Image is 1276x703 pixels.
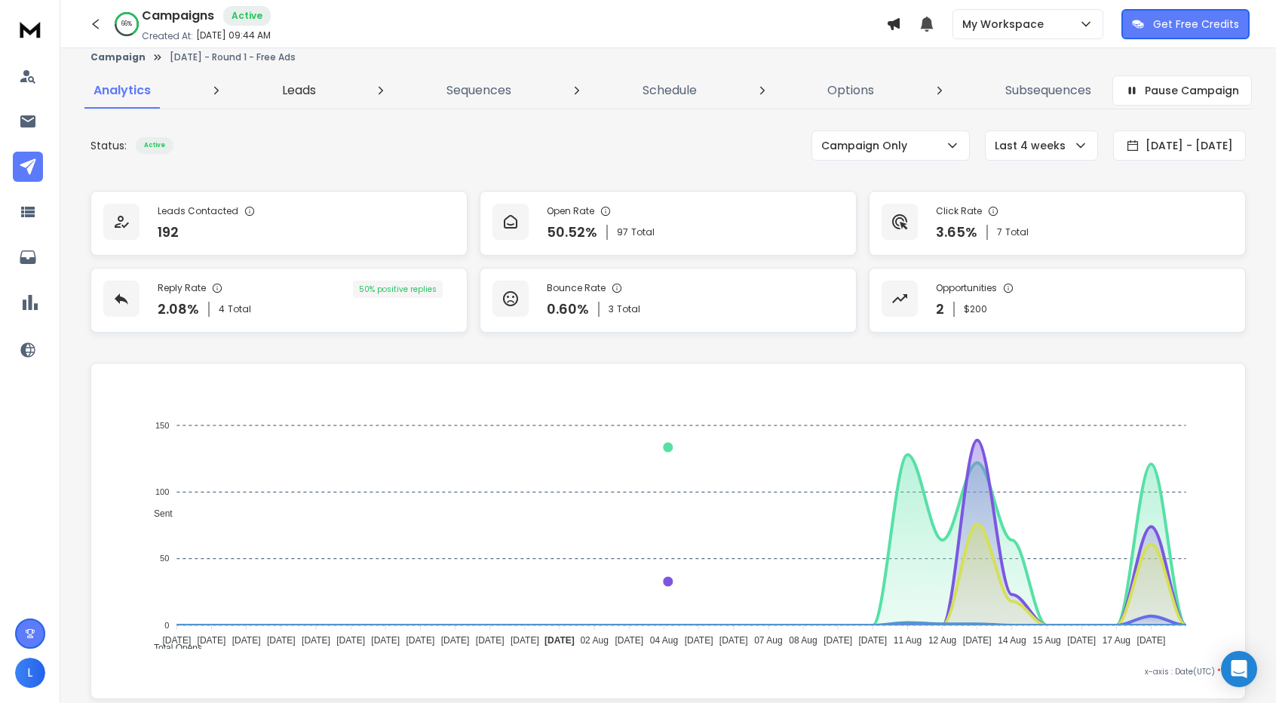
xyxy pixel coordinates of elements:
[223,6,271,26] div: Active
[84,72,160,109] a: Analytics
[1113,130,1246,161] button: [DATE] - [DATE]
[441,635,470,646] tspan: [DATE]
[155,487,169,496] tspan: 100
[964,303,987,315] p: $ 200
[164,621,169,630] tspan: 0
[1005,226,1029,238] span: Total
[143,508,173,519] span: Sent
[372,635,400,646] tspan: [DATE]
[1103,635,1130,646] tspan: 17 Aug
[437,72,520,109] a: Sequences
[962,17,1050,32] p: My Workspace
[15,15,45,43] img: logo
[869,191,1246,256] a: Click Rate3.65%7Total
[15,658,45,688] button: L
[547,222,597,243] p: 50.52 %
[633,72,706,109] a: Schedule
[480,268,857,333] a: Bounce Rate0.60%3Total
[170,51,296,63] p: [DATE] - Round 1 - Free Ads
[115,666,1221,677] p: x-axis : Date(UTC)
[406,635,435,646] tspan: [DATE]
[547,299,589,320] p: 0.60 %
[997,226,1002,238] span: 7
[196,29,271,41] p: [DATE] 09:44 AM
[511,635,539,646] tspan: [DATE]
[302,635,330,646] tspan: [DATE]
[827,81,874,100] p: Options
[1153,17,1239,32] p: Get Free Credits
[685,635,713,646] tspan: [DATE]
[581,635,609,646] tspan: 02 Aug
[936,299,944,320] p: 2
[790,635,817,646] tspan: 08 Aug
[869,268,1246,333] a: Opportunities2$200
[894,635,922,646] tspan: 11 Aug
[273,72,325,109] a: Leads
[198,635,226,646] tspan: [DATE]
[232,635,261,646] tspan: [DATE]
[936,282,997,294] p: Opportunities
[142,30,193,42] p: Created At:
[94,81,151,100] p: Analytics
[821,138,913,153] p: Campaign Only
[643,81,697,100] p: Schedule
[1137,635,1166,646] tspan: [DATE]
[544,635,575,646] tspan: [DATE]
[1121,9,1250,39] button: Get Free Credits
[936,222,977,243] p: 3.65 %
[219,303,225,315] span: 4
[719,635,748,646] tspan: [DATE]
[631,226,655,238] span: Total
[609,303,614,315] span: 3
[617,303,640,315] span: Total
[282,81,316,100] p: Leads
[163,635,192,646] tspan: [DATE]
[158,205,238,217] p: Leads Contacted
[824,635,852,646] tspan: [DATE]
[547,282,606,294] p: Bounce Rate
[90,268,468,333] a: Reply Rate2.08%4Total50% positive replies
[1005,81,1091,100] p: Subsequences
[936,205,982,217] p: Click Rate
[1033,635,1061,646] tspan: 15 Aug
[136,137,173,154] div: Active
[267,635,296,646] tspan: [DATE]
[158,222,179,243] p: 192
[446,81,511,100] p: Sequences
[143,643,202,653] span: Total Opens
[476,635,505,646] tspan: [DATE]
[995,138,1072,153] p: Last 4 weeks
[615,635,644,646] tspan: [DATE]
[998,635,1026,646] tspan: 14 Aug
[818,72,883,109] a: Options
[155,421,169,430] tspan: 150
[617,226,628,238] span: 97
[928,635,956,646] tspan: 12 Aug
[547,205,594,217] p: Open Rate
[963,635,992,646] tspan: [DATE]
[480,191,857,256] a: Open Rate50.52%97Total
[859,635,888,646] tspan: [DATE]
[1067,635,1096,646] tspan: [DATE]
[160,554,169,563] tspan: 50
[158,299,199,320] p: 2.08 %
[90,191,468,256] a: Leads Contacted192
[996,72,1100,109] a: Subsequences
[336,635,365,646] tspan: [DATE]
[650,635,678,646] tspan: 04 Aug
[353,281,443,298] div: 50 % positive replies
[228,303,251,315] span: Total
[1112,75,1252,106] button: Pause Campaign
[1221,651,1257,687] div: Open Intercom Messenger
[158,282,206,294] p: Reply Rate
[142,7,214,25] h1: Campaigns
[754,635,782,646] tspan: 07 Aug
[90,51,146,63] button: Campaign
[121,20,132,29] p: 66 %
[90,138,127,153] p: Status:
